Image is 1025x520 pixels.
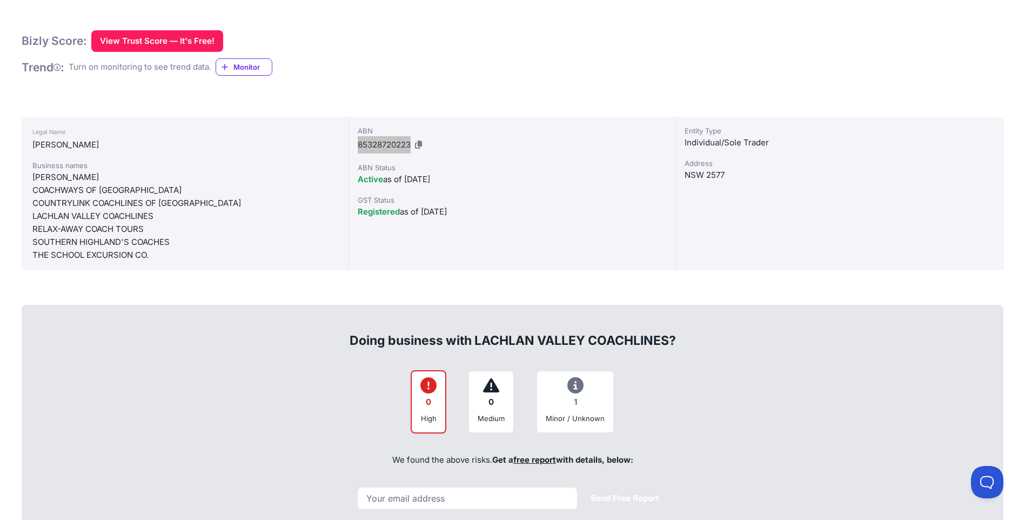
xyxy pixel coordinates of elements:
[971,466,1003,498] iframe: Toggle Customer Support
[358,125,667,136] div: ABN
[546,413,605,424] div: Minor / Unknown
[478,392,505,413] div: 0
[685,136,994,149] div: Individual/Sole Trader
[32,197,338,210] div: COUNTRYLINK COACHLINES OF [GEOGRAPHIC_DATA]
[358,174,383,184] span: Active
[32,223,338,236] div: RELAX-AWAY COACH TOURS
[233,62,272,72] span: Monitor
[685,125,994,136] div: Entity Type
[358,205,667,218] div: as of [DATE]
[22,60,64,75] h1: Trend :
[582,488,668,509] button: Send Free Report
[358,139,411,150] span: 85328720223
[420,392,437,413] div: 0
[358,206,400,217] span: Registered
[32,236,338,249] div: SOUTHERN HIGHLAND'S COACHES
[34,315,991,349] div: Doing business with LACHLAN VALLEY COACHLINES?
[32,171,338,184] div: [PERSON_NAME]
[32,184,338,197] div: COACHWAYS OF [GEOGRAPHIC_DATA]
[32,125,338,138] div: Legal Name
[685,158,994,169] div: Address
[34,442,991,479] div: We found the above risks.
[358,162,667,173] div: ABN Status
[32,160,338,171] div: Business names
[358,195,667,205] div: GST Status
[513,455,556,465] a: free report
[358,173,667,186] div: as of [DATE]
[32,210,338,223] div: LACHLAN VALLEY COACHLINES
[91,30,223,52] button: View Trust Score — It's Free!
[357,487,578,510] input: Your email address
[32,249,338,262] div: THE SCHOOL EXCURSION CO.
[478,413,505,424] div: Medium
[546,392,605,413] div: 1
[420,413,437,424] div: High
[216,58,272,76] a: Monitor
[22,34,87,48] h1: Bizly Score:
[492,455,633,465] span: Get a with details, below:
[32,138,338,151] div: [PERSON_NAME]
[69,61,211,74] div: Turn on monitoring to see trend data.
[685,169,994,182] div: NSW 2577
